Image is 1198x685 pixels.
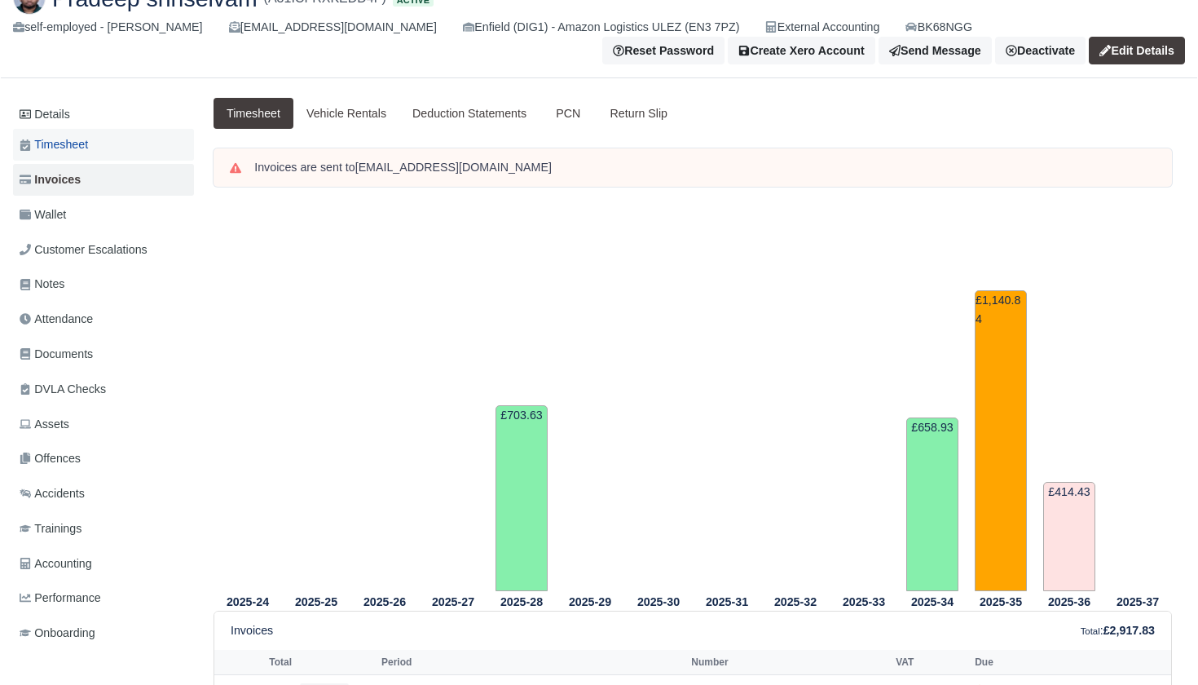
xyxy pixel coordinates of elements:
[1089,37,1185,64] a: Edit Details
[463,18,739,37] div: Enfield (DIG1) - Amazon Logistics ULEZ (EN3 7PZ)
[830,592,898,612] th: 2025-33
[13,443,194,475] a: Offences
[975,290,1027,591] td: £1,140.84
[1103,624,1155,637] strong: £2,917.83
[20,170,81,189] span: Invoices
[20,135,88,154] span: Timesheet
[728,37,875,64] button: Create Xero Account
[1081,621,1155,640] div: :
[1117,607,1198,685] iframe: Chat Widget
[419,592,487,612] th: 2025-27
[20,415,69,434] span: Assets
[13,617,194,649] a: Onboarding
[20,241,148,259] span: Customer Escalations
[13,582,194,614] a: Performance
[355,161,552,174] strong: [EMAIL_ADDRESS][DOMAIN_NAME]
[1035,592,1103,612] th: 2025-36
[229,18,437,37] div: [EMAIL_ADDRESS][DOMAIN_NAME]
[20,519,81,538] span: Trainings
[13,18,203,37] div: self-employed - [PERSON_NAME]
[20,345,93,364] span: Documents
[13,234,194,266] a: Customer Escalations
[231,624,273,638] h6: Invoices
[254,160,1156,176] div: Invoices are sent to
[13,373,194,405] a: DVLA Checks
[13,268,194,300] a: Notes
[20,484,85,503] span: Accidents
[214,650,296,674] th: Total
[13,129,194,161] a: Timesheet
[20,555,92,573] span: Accounting
[13,303,194,335] a: Attendance
[1043,482,1095,591] td: £414.43
[906,418,958,591] td: £658.93
[495,405,548,591] td: £703.63
[693,592,761,612] th: 2025-31
[13,164,194,196] a: Invoices
[761,592,830,612] th: 2025-32
[20,380,106,399] span: DVLA Checks
[879,37,992,64] a: Send Message
[905,18,971,37] a: BK68NGG
[995,37,1086,64] a: Deactivate
[282,592,350,612] th: 2025-25
[20,449,81,468] span: Offences
[624,592,693,612] th: 2025-30
[765,18,879,37] div: External Accounting
[350,592,419,612] th: 2025-26
[967,592,1035,612] th: 2025-35
[898,592,967,612] th: 2025-34
[13,513,194,545] a: Trainings
[892,650,971,674] th: VAT
[20,624,95,643] span: Onboarding
[13,338,194,370] a: Documents
[214,98,293,130] a: Timesheet
[399,98,540,130] a: Deduction Statements
[13,99,194,130] a: Details
[13,478,194,510] a: Accidents
[13,548,194,580] a: Accounting
[556,592,624,612] th: 2025-29
[20,275,64,294] span: Notes
[13,409,194,440] a: Assets
[971,650,1122,674] th: Due
[540,98,597,130] a: PCN
[20,205,66,224] span: Wallet
[20,310,93,329] span: Attendance
[214,592,282,612] th: 2025-24
[602,37,725,64] button: Reset Password
[597,98,680,130] a: Return Slip
[1103,592,1172,612] th: 2025-37
[20,589,101,608] span: Performance
[1081,626,1100,636] small: Total
[293,98,399,130] a: Vehicle Rentals
[687,650,892,674] th: Number
[377,650,687,674] th: Period
[487,592,556,612] th: 2025-28
[13,199,194,231] a: Wallet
